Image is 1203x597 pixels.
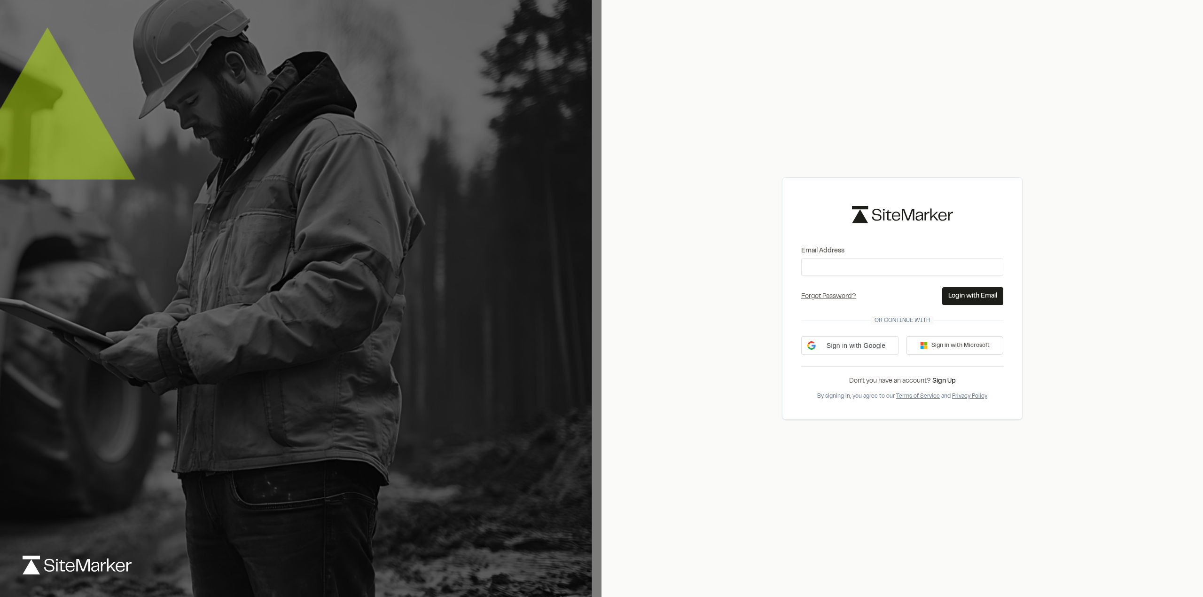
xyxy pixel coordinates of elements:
[896,392,940,401] button: Terms of Service
[952,392,987,401] button: Privacy Policy
[801,246,1003,256] label: Email Address
[801,336,898,355] div: Sign in with Google
[801,294,856,299] a: Forgot Password?
[932,378,956,384] a: Sign Up
[852,206,953,223] img: logo-black-rebrand.svg
[942,287,1003,305] button: Login with Email
[801,392,1003,401] div: By signing in, you agree to our and
[820,341,892,351] span: Sign in with Google
[906,336,1003,355] button: Sign in with Microsoft
[801,376,1003,386] div: Don’t you have an account?
[23,556,132,574] img: logo-white-rebrand.svg
[871,316,934,325] span: Or continue with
